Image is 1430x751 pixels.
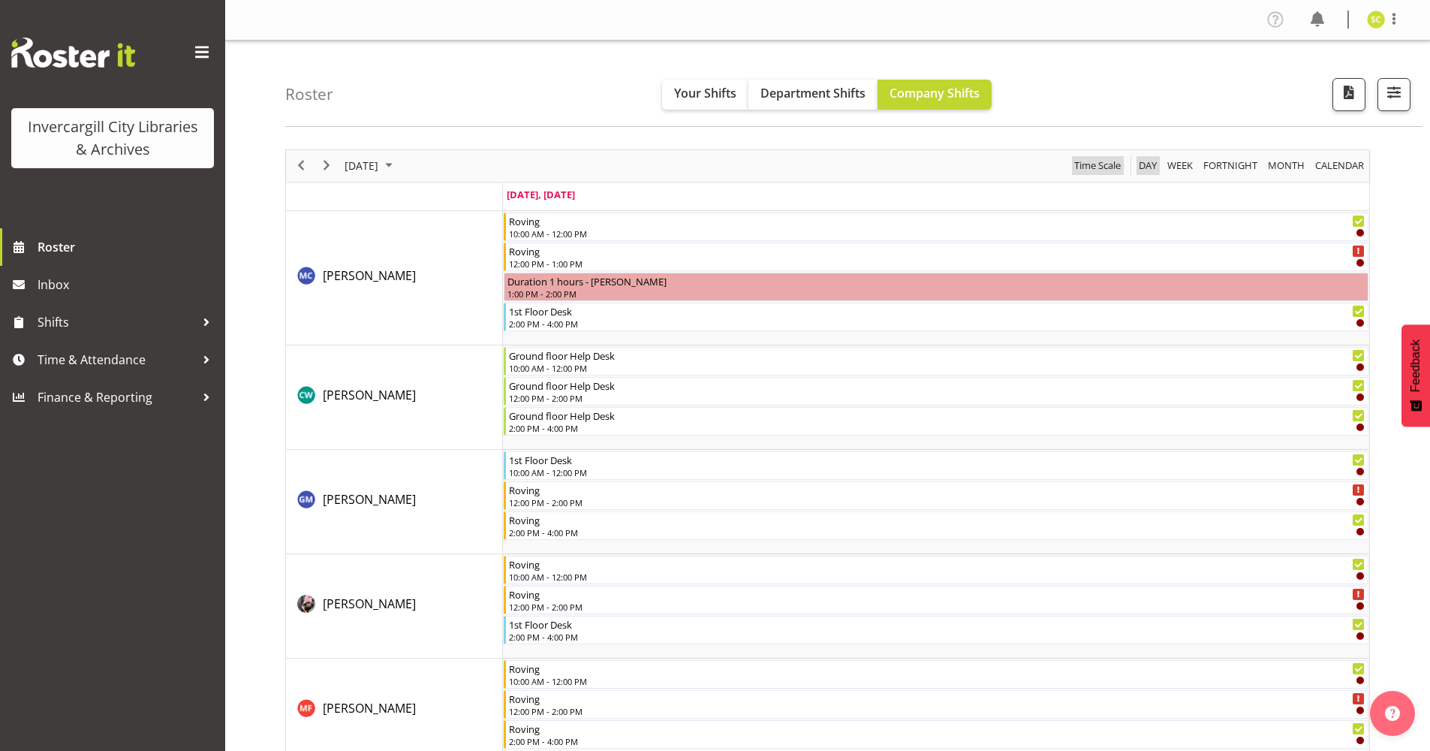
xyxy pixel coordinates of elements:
img: Rosterit website logo [11,38,135,68]
button: September 2025 [342,156,399,175]
button: Month [1313,156,1367,175]
span: Time Scale [1073,156,1122,175]
div: 2:00 PM - 4:00 PM [509,318,1365,330]
span: Week [1166,156,1194,175]
button: Feedback - Show survey [1401,324,1430,427]
div: next period [314,150,339,182]
div: Invercargill City Libraries & Archives [26,116,199,161]
div: 12:00 PM - 2:00 PM [509,496,1365,508]
div: Roving [509,243,1365,258]
span: Department Shifts [760,85,866,101]
button: Department Shifts [748,80,878,110]
div: Roving [509,661,1365,676]
div: Marianne Foster"s event - Roving Begin From Saturday, September 20, 2025 at 10:00:00 AM GMT+12:00... [504,660,1368,689]
button: Download a PDF of the roster for the current day [1332,78,1365,111]
span: Finance & Reporting [38,386,195,409]
div: 2:00 PM - 4:00 PM [509,631,1365,643]
div: Roving [509,213,1365,228]
a: [PERSON_NAME] [323,386,416,404]
button: Timeline Month [1266,156,1308,175]
span: Day [1137,156,1158,175]
div: 1st Floor Desk [509,617,1365,632]
div: Aurora Catu"s event - Roving Begin From Saturday, September 20, 2025 at 12:00:00 PM GMT+12:00 End... [504,243,1368,271]
td: Keyu Chen resource [286,554,503,659]
div: Ground floor Help Desk [509,378,1365,393]
button: Fortnight [1201,156,1260,175]
span: Time & Attendance [38,348,195,371]
div: Roving [509,587,1365,602]
div: 2:00 PM - 4:00 PM [509,526,1365,538]
div: Gabriel McKay Smith"s event - Roving Begin From Saturday, September 20, 2025 at 2:00:00 PM GMT+12... [504,511,1368,540]
div: 1st Floor Desk [509,452,1365,467]
img: help-xxl-2.png [1385,706,1400,721]
span: [DATE] [343,156,380,175]
button: Timeline Day [1136,156,1160,175]
div: 10:00 AM - 12:00 PM [509,362,1365,374]
a: [PERSON_NAME] [323,267,416,285]
div: Keyu Chen"s event - Roving Begin From Saturday, September 20, 2025 at 12:00:00 PM GMT+12:00 Ends ... [504,586,1368,614]
span: [PERSON_NAME] [323,596,416,612]
div: Marianne Foster"s event - Roving Begin From Saturday, September 20, 2025 at 12:00:00 PM GMT+12:00... [504,690,1368,719]
td: Gabriel McKay Smith resource [286,450,503,554]
button: Time Scale [1072,156,1124,175]
div: Aurora Catu"s event - 1st Floor Desk Begin From Saturday, September 20, 2025 at 2:00:00 PM GMT+12... [504,303,1368,331]
span: [PERSON_NAME] [323,387,416,403]
div: 12:00 PM - 1:00 PM [509,258,1365,270]
span: [PERSON_NAME] [323,267,416,284]
div: September 20, 2025 [339,150,402,182]
div: 2:00 PM - 4:00 PM [509,422,1365,434]
span: Feedback [1409,339,1422,392]
div: Roving [509,512,1365,527]
div: Gabriel McKay Smith"s event - Roving Begin From Saturday, September 20, 2025 at 12:00:00 PM GMT+1... [504,481,1368,510]
div: 10:00 AM - 12:00 PM [509,675,1365,687]
span: [PERSON_NAME] [323,491,416,508]
div: Aurora Catu"s event - Roving Begin From Saturday, September 20, 2025 at 10:00:00 AM GMT+12:00 End... [504,213,1368,241]
div: Roving [509,691,1365,706]
div: Aurora Catu"s event - Duration 1 hours - Aurora Catu Begin From Saturday, September 20, 2025 at 1... [504,273,1368,301]
span: calendar [1314,156,1365,175]
span: Company Shifts [890,85,980,101]
td: Catherine Wilson resource [286,345,503,450]
span: Fortnight [1202,156,1259,175]
h4: Roster [285,86,333,103]
button: Filter Shifts [1377,78,1410,111]
button: Your Shifts [662,80,748,110]
div: previous period [288,150,314,182]
span: Month [1266,156,1306,175]
div: Ground floor Help Desk [509,348,1365,363]
div: Keyu Chen"s event - 1st Floor Desk Begin From Saturday, September 20, 2025 at 2:00:00 PM GMT+12:0... [504,616,1368,644]
div: Roving [509,556,1365,572]
span: [DATE], [DATE] [507,188,575,201]
div: Roving [509,721,1365,736]
div: 1st Floor Desk [509,303,1365,318]
div: Catherine Wilson"s event - Ground floor Help Desk Begin From Saturday, September 20, 2025 at 12:0... [504,377,1368,406]
div: 10:00 AM - 12:00 PM [509,228,1365,240]
span: Inbox [38,273,218,296]
div: Ground floor Help Desk [509,408,1365,423]
button: Timeline Week [1165,156,1196,175]
a: [PERSON_NAME] [323,490,416,508]
div: Keyu Chen"s event - Roving Begin From Saturday, September 20, 2025 at 10:00:00 AM GMT+12:00 Ends ... [504,556,1368,584]
div: Duration 1 hours - [PERSON_NAME] [507,273,1365,288]
div: 1:00 PM - 2:00 PM [507,288,1365,300]
div: 12:00 PM - 2:00 PM [509,601,1365,613]
div: Marianne Foster"s event - Roving Begin From Saturday, September 20, 2025 at 2:00:00 PM GMT+12:00 ... [504,720,1368,749]
span: Roster [38,236,218,258]
div: Gabriel McKay Smith"s event - 1st Floor Desk Begin From Saturday, September 20, 2025 at 10:00:00 ... [504,451,1368,480]
div: 12:00 PM - 2:00 PM [509,705,1365,717]
div: Catherine Wilson"s event - Ground floor Help Desk Begin From Saturday, September 20, 2025 at 10:0... [504,347,1368,375]
img: samuel-carter11687.jpg [1367,11,1385,29]
button: Next [317,156,337,175]
a: [PERSON_NAME] [323,595,416,613]
div: 12:00 PM - 2:00 PM [509,392,1365,404]
td: Aurora Catu resource [286,211,503,345]
span: Shifts [38,311,195,333]
a: [PERSON_NAME] [323,699,416,717]
button: Company Shifts [878,80,992,110]
div: 10:00 AM - 12:00 PM [509,571,1365,583]
span: Your Shifts [674,85,736,101]
span: [PERSON_NAME] [323,700,416,716]
button: Previous [291,156,312,175]
div: Roving [509,482,1365,497]
div: Catherine Wilson"s event - Ground floor Help Desk Begin From Saturday, September 20, 2025 at 2:00... [504,407,1368,436]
